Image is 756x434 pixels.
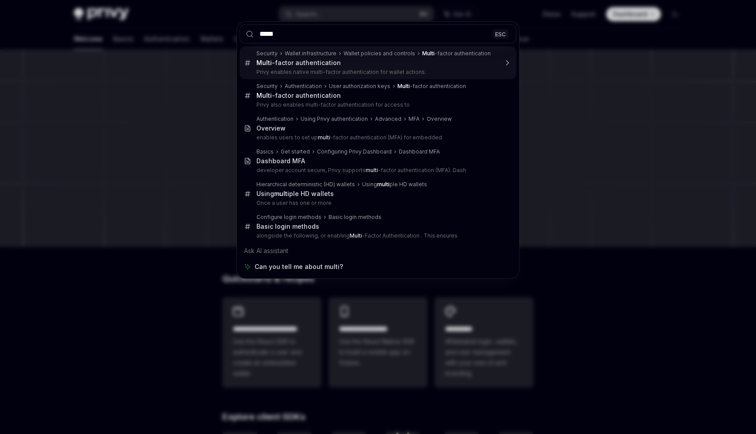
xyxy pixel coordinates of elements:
[317,148,392,155] div: Configuring Privy Dashboard
[375,115,401,123] div: Advanced
[256,69,498,76] p: Privy enables native multi-factor authentication for wallet actions.
[256,101,498,108] p: Privy also enables multi-factor authentication for access to
[256,59,341,67] div: -factor authentication
[285,83,322,90] div: Authentication
[397,83,410,89] b: Multi
[256,83,278,90] div: Security
[256,214,321,221] div: Configure login methods
[274,190,289,197] b: multi
[366,167,378,173] b: multi
[256,134,498,141] p: enables users to set up -factor authentication (MFA) for embedded
[256,115,294,123] div: Authentication
[240,243,516,259] div: Ask AI assistant
[256,148,274,155] div: Basics
[427,115,452,123] div: Overview
[255,262,343,271] span: Can you tell me about multi?
[301,115,368,123] div: Using Privy authentication
[281,148,310,155] div: Get started
[493,29,508,38] div: ESC
[399,148,440,155] div: Dashboard MFA
[256,50,278,57] div: Security
[422,50,491,57] div: -factor authentication
[350,232,362,239] b: Multi
[256,200,498,207] p: Once a user has one or more
[256,223,319,230] div: Basic login methods
[344,50,415,57] div: Wallet policies and controls
[409,115,420,123] div: MFA
[318,134,330,141] b: multi
[256,92,341,100] div: -factor authentication
[422,50,435,57] b: Multi
[329,83,390,90] div: User authorization keys
[397,83,466,90] div: -factor authentication
[377,181,389,188] b: multi
[256,232,498,239] p: alongside the following, or enabling -Factor Authentication . This ensures
[256,92,272,99] b: Multi
[256,190,334,198] div: Using ple HD wallets
[256,124,286,132] div: Overview
[256,59,272,66] b: Multi
[328,214,382,221] div: Basic login methods
[362,181,427,188] div: Using ple HD wallets
[285,50,336,57] div: Wallet infrastructure
[256,157,305,165] div: Dashboard MFA
[256,167,498,174] p: developer account secure, Privy supports -factor authentication (MFA). Dash
[256,181,355,188] div: Hierarchical deterministic (HD) wallets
